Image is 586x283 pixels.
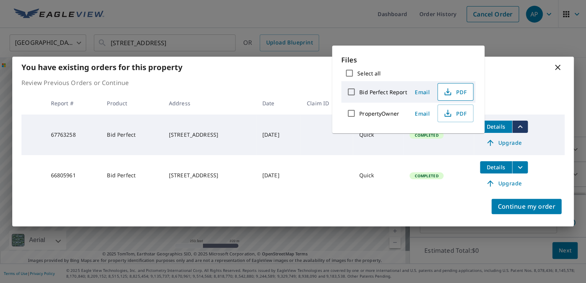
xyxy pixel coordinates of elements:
td: 66805961 [44,155,101,196]
span: Upgrade [485,138,523,147]
span: PDF [442,87,467,97]
span: Details [485,123,507,130]
button: PDF [437,83,473,101]
td: Bid Perfect [101,155,162,196]
span: Email [413,110,431,117]
label: Bid Perfect Report [359,88,407,96]
a: Upgrade [480,137,528,149]
label: PropertyOwner [359,110,399,117]
button: filesDropdownBtn-67763258 [512,121,528,133]
b: You have existing orders for this property [21,62,182,72]
span: Details [485,164,507,171]
th: Date [256,92,301,115]
button: Email [410,86,434,98]
span: Upgrade [485,179,523,188]
td: Quick [353,155,403,196]
a: Upgrade [480,177,528,190]
th: Product [101,92,162,115]
td: Bid Perfect [101,115,162,155]
td: 67763258 [44,115,101,155]
button: PDF [437,105,473,122]
th: Address [163,92,256,115]
button: detailsBtn-66805961 [480,161,512,173]
button: Continue my order [491,199,561,214]
span: Completed [410,173,443,178]
p: Review Previous Orders or Continue [21,78,565,87]
td: [DATE] [256,115,301,155]
th: Claim ID [301,92,353,115]
div: [STREET_ADDRESS] [169,131,250,139]
button: detailsBtn-67763258 [480,121,512,133]
button: Email [410,108,434,119]
td: Quick [353,115,403,155]
th: Report # [44,92,101,115]
button: filesDropdownBtn-66805961 [512,161,528,173]
label: Select all [357,70,381,77]
span: Email [413,88,431,96]
p: Files [341,55,475,65]
span: Completed [410,133,443,138]
td: [DATE] [256,155,301,196]
span: PDF [442,109,467,118]
span: Continue my order [498,201,555,212]
div: [STREET_ADDRESS] [169,172,250,179]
